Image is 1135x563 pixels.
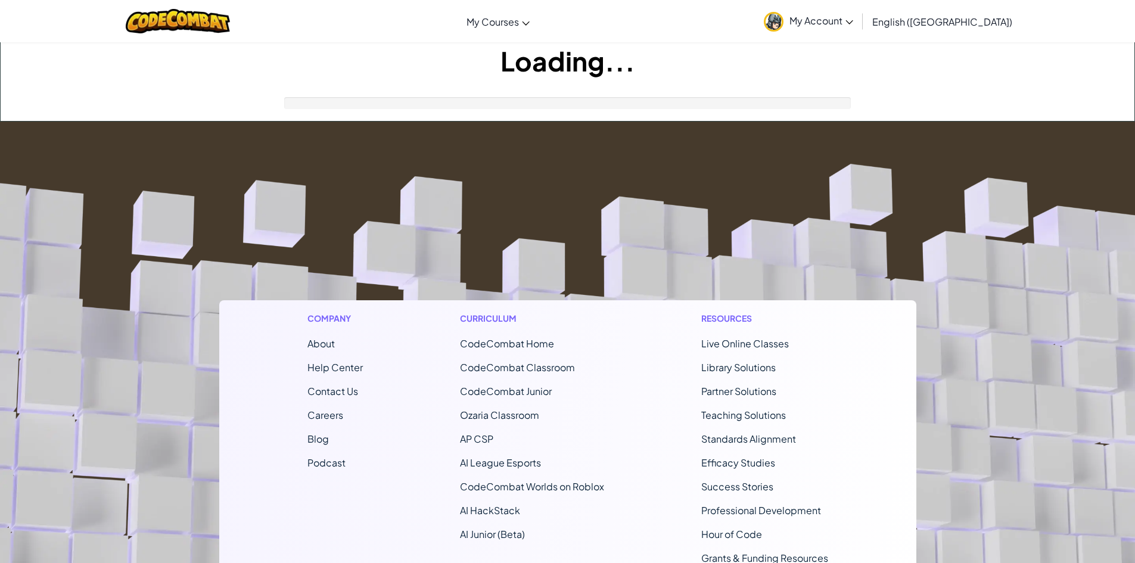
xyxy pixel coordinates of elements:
a: Help Center [307,361,363,374]
a: Teaching Solutions [701,409,786,421]
span: My Courses [467,15,519,28]
a: About [307,337,335,350]
h1: Resources [701,312,828,325]
a: Library Solutions [701,361,776,374]
img: CodeCombat logo [126,9,230,33]
span: English ([GEOGRAPHIC_DATA]) [872,15,1012,28]
a: Careers [307,409,343,421]
a: Success Stories [701,480,773,493]
a: CodeCombat Classroom [460,361,575,374]
a: Live Online Classes [701,337,789,350]
span: My Account [789,14,853,27]
a: My Account [758,2,859,40]
a: CodeCombat Junior [460,385,552,397]
a: AI League Esports [460,456,541,469]
a: Professional Development [701,504,821,517]
h1: Curriculum [460,312,604,325]
span: CodeCombat Home [460,337,554,350]
a: Partner Solutions [701,385,776,397]
a: Standards Alignment [701,433,796,445]
h1: Company [307,312,363,325]
a: Blog [307,433,329,445]
span: Contact Us [307,385,358,397]
a: Podcast [307,456,346,469]
a: English ([GEOGRAPHIC_DATA]) [866,5,1018,38]
a: Efficacy Studies [701,456,775,469]
h1: Loading... [1,42,1134,79]
a: Hour of Code [701,528,762,540]
a: Ozaria Classroom [460,409,539,421]
a: My Courses [461,5,536,38]
a: AI Junior (Beta) [460,528,525,540]
a: AI HackStack [460,504,520,517]
a: AP CSP [460,433,493,445]
a: CodeCombat Worlds on Roblox [460,480,604,493]
img: avatar [764,12,783,32]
